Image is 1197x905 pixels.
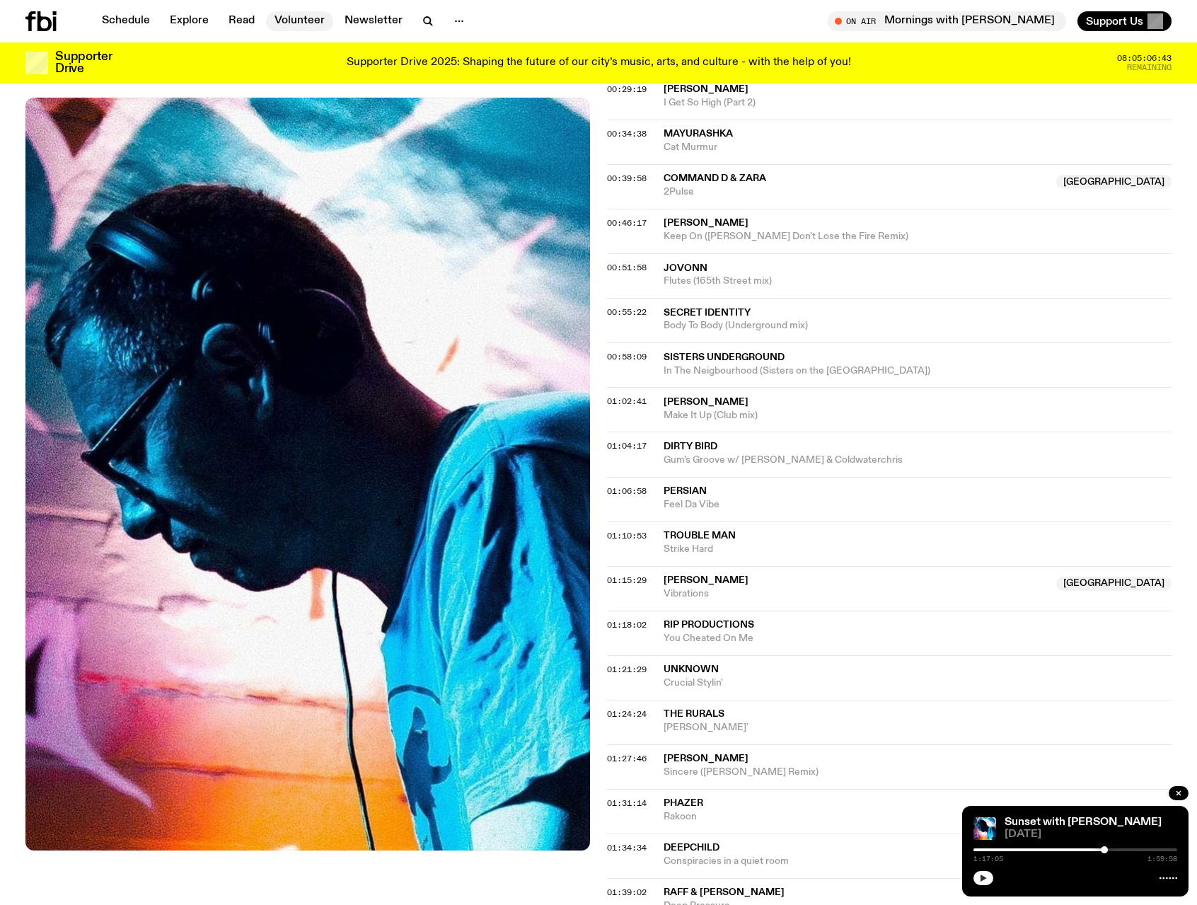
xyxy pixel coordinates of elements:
span: You Cheated On Me [664,632,1172,645]
span: [PERSON_NAME] [664,397,748,407]
span: 00:55:22 [607,306,647,318]
span: 01:18:02 [607,619,647,630]
a: Read [220,11,263,31]
span: 01:15:29 [607,575,647,586]
span: 00:46:17 [607,217,647,229]
span: Conspiracies in a quiet room [664,855,1048,868]
span: 00:58:09 [607,351,647,362]
h3: Supporter Drive [55,51,112,75]
span: 01:10:53 [607,530,647,541]
span: 00:34:38 [607,128,647,139]
span: Make It Up (Club mix) [664,409,1172,422]
span: [PERSON_NAME] [664,754,748,763]
span: Command D & Zara [664,173,766,183]
a: Schedule [93,11,158,31]
span: Crucial Stylin' [664,676,1172,690]
button: 01:39:02 [607,889,647,897]
button: 01:27:46 [607,755,647,763]
span: Persian [664,486,707,496]
span: Remaining [1127,64,1172,71]
span: Sincere ([PERSON_NAME] Remix) [664,766,1172,779]
span: 01:24:24 [607,708,647,720]
span: [GEOGRAPHIC_DATA] [1056,577,1172,591]
span: 01:06:58 [607,485,647,497]
span: 00:29:19 [607,83,647,95]
button: 01:02:41 [607,398,647,405]
span: Feel Da Vibe [664,498,1172,512]
span: Rakoon [664,810,1172,824]
span: Sisters Underground [664,352,785,362]
button: 01:21:29 [607,666,647,674]
span: Trouble Man [664,531,736,541]
span: 01:27:46 [607,753,647,764]
button: 00:46:17 [607,219,647,227]
button: 00:29:19 [607,86,647,93]
span: 2Pulse [664,185,1048,199]
a: Sunset with [PERSON_NAME] [1005,817,1162,828]
span: Support Us [1086,15,1143,28]
span: 00:39:58 [607,173,647,184]
button: Support Us [1077,11,1172,31]
span: Secret Identity [664,308,751,318]
span: Mayurashka [664,129,733,139]
button: 01:06:58 [607,488,647,495]
span: 01:02:41 [607,396,647,407]
a: Newsletter [336,11,411,31]
span: 1:17:05 [973,855,1003,863]
span: Cat Murmur [664,141,1172,154]
button: 01:24:24 [607,710,647,718]
span: Dirty Bird [664,442,717,451]
span: 08:05:06:43 [1117,54,1172,62]
a: Explore [161,11,217,31]
span: The Rurals [664,709,724,719]
button: 00:58:09 [607,353,647,361]
span: 1:59:58 [1147,855,1177,863]
span: unknown [664,664,719,674]
span: Vibrations [664,587,1048,601]
button: 01:31:14 [607,800,647,807]
span: [PERSON_NAME] [664,218,748,228]
button: 01:18:02 [607,621,647,629]
button: 01:34:34 [607,844,647,852]
span: [GEOGRAPHIC_DATA] [1056,175,1172,189]
span: Keep On ([PERSON_NAME] Don't Lose the Fire Remix) [664,230,1172,243]
span: Jovonn [664,263,707,273]
span: I Get So High (Part 2) [664,96,1172,110]
span: [PERSON_NAME] [664,575,748,585]
span: 01:39:02 [607,887,647,898]
button: 01:04:17 [607,442,647,450]
span: raff & [PERSON_NAME] [664,887,785,897]
button: 01:15:29 [607,577,647,584]
button: 00:34:38 [607,130,647,138]
span: Strike Hard [664,543,1172,556]
img: Simon Caldwell stands side on, looking downwards. He has headphones on. Behind him is a brightly ... [973,817,996,840]
button: 00:51:58 [607,264,647,272]
span: Body To Body (Underground mix) [664,319,1172,333]
span: 01:34:34 [607,842,647,853]
span: [PERSON_NAME]' [664,721,1172,734]
button: 00:55:22 [607,309,647,316]
button: On AirMornings with [PERSON_NAME] [828,11,1066,31]
span: [PERSON_NAME] [664,84,748,94]
span: [DATE] [1005,829,1177,840]
button: 01:10:53 [607,532,647,540]
span: Phazer [664,798,703,808]
button: 00:39:58 [607,175,647,183]
span: Deepchild [664,843,719,853]
span: Gum's Groove w/ [PERSON_NAME] & Coldwaterchris [664,454,1172,467]
span: RIP Productions [664,620,754,630]
p: Supporter Drive 2025: Shaping the future of our city’s music, arts, and culture - with the help o... [347,57,851,69]
a: Volunteer [266,11,333,31]
span: In The Neigbourhood (Sisters on the [GEOGRAPHIC_DATA]) [664,364,1172,378]
span: Flutes (165th Street mix) [664,275,1172,288]
span: 00:51:58 [607,262,647,273]
span: 01:04:17 [607,440,647,451]
span: 01:31:14 [607,797,647,809]
span: 01:21:29 [607,664,647,675]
